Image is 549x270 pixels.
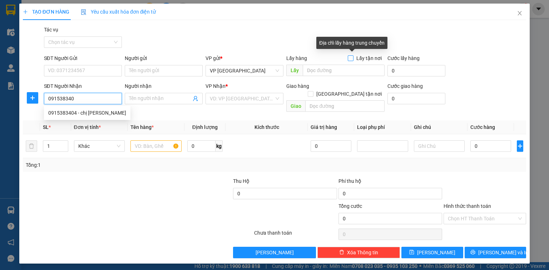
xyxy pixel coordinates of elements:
button: [PERSON_NAME] [233,247,316,258]
span: delete [339,250,344,255]
span: Thu Hộ [233,178,249,184]
button: Close [510,4,530,24]
input: Dọc đường [305,100,385,112]
span: SL [43,124,49,130]
label: Hình thức thanh toán [444,203,491,209]
button: deleteXóa Thông tin [317,247,400,258]
button: printer[PERSON_NAME] và In [465,247,526,258]
span: Cước hàng [470,124,495,130]
img: icon [81,9,86,15]
div: 0915383404 - chị [PERSON_NAME] [48,109,126,117]
img: logo [4,30,17,65]
span: Giao [286,100,305,112]
input: Cước giao hàng [387,93,445,104]
span: Khác [78,141,121,151]
span: Giá trị hàng [311,124,337,130]
span: Lấy tận nơi [353,54,385,62]
label: Cước giao hàng [387,83,423,89]
span: Định lượng [192,124,218,130]
strong: HÃNG XE HẢI HOÀNG GIA [24,7,69,22]
span: Tên hàng [130,124,154,130]
div: Phí thu hộ [338,177,442,188]
span: Kích thước [254,124,279,130]
span: [GEOGRAPHIC_DATA] tận nơi [313,90,385,98]
span: VP Đà Nẵng [210,65,279,76]
input: VD: Bàn, Ghế [130,140,182,152]
div: Người gửi [125,54,203,62]
div: 0915383404 - chị Lan [44,107,130,119]
th: Loại phụ phí [354,120,411,134]
span: Lấy [286,65,303,76]
span: Xóa Thông tin [347,249,378,256]
label: Cước lấy hàng [387,55,420,61]
span: plus [23,9,28,14]
span: Tổng cước [338,203,362,209]
span: [PERSON_NAME] và In [478,249,528,256]
span: Đơn vị tính [74,124,101,130]
span: close [517,10,523,16]
span: plus [517,143,523,149]
div: Tổng: 1 [26,161,212,169]
div: Người nhận [125,82,203,90]
label: Tác vụ [44,27,58,32]
button: delete [26,140,37,152]
input: Cước lấy hàng [387,65,445,76]
div: Địa chỉ lấy hàng trung chuyển [316,37,387,49]
span: printer [470,250,475,255]
th: Ghi chú [411,120,468,134]
strong: PHIẾU GỬI HÀNG [29,52,65,67]
input: Ghi Chú [414,140,465,152]
div: VP gửi [206,54,283,62]
span: kg [216,140,223,152]
input: 0 [311,140,351,152]
span: VP Nhận [206,83,226,89]
div: SĐT Người Nhận [44,82,122,90]
span: save [409,250,414,255]
span: user-add [193,96,198,101]
span: Yêu cầu xuất hóa đơn điện tử [81,9,156,15]
button: plus [517,140,523,152]
span: plus [27,95,38,101]
div: SĐT Người Gửi [44,54,122,62]
button: save[PERSON_NAME] [401,247,463,258]
span: [PERSON_NAME] [256,249,294,256]
input: Dọc đường [303,65,385,76]
div: Chưa thanh toán [253,229,337,241]
span: [PERSON_NAME] [417,249,455,256]
span: Giao hàng [286,83,309,89]
span: 42 [PERSON_NAME] - Vinh - [GEOGRAPHIC_DATA] [19,24,71,42]
button: plus [27,92,38,104]
span: TẠO ĐƠN HÀNG [23,9,69,15]
span: Lấy hàng [286,55,307,61]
